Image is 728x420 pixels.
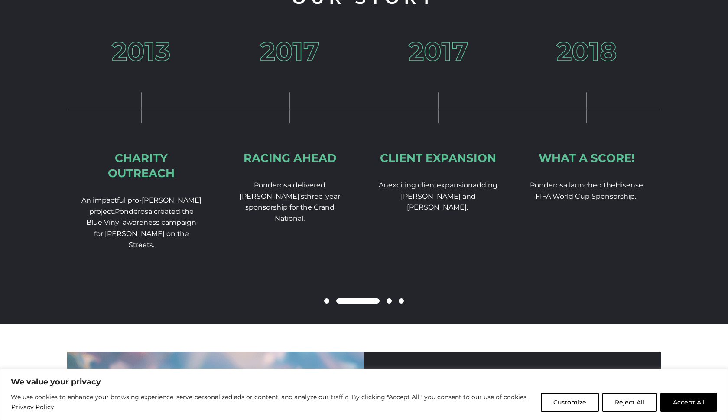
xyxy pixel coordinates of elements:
span: ed [316,181,325,189]
span: ed [593,181,602,189]
span: the [604,181,615,189]
div: Client expansion [380,151,496,166]
span: Ponderosa launch [530,181,593,189]
p: We use cookies to enhance your browsing experience, serve personalized ads or content, and analyz... [11,392,534,413]
span: e [388,181,393,189]
span: Hisense FIFA World Cup Sponsorship. [536,181,643,200]
h3: 2013 [112,39,171,65]
span: [PERSON_NAME] and [PERSON_NAME]. [401,192,476,212]
h3: 2017 [409,39,468,65]
div: Charity Outreach [81,151,202,181]
div: Racing ahead [244,151,336,166]
div: What a score! [539,151,635,166]
a: Privacy Policy [11,402,55,412]
span: An impactful pro-[PERSON_NAME] project. [81,196,201,216]
span: xciting [393,181,416,189]
span: adding [473,181,497,189]
p: We value your privacy [11,377,717,387]
h3: 2017 [260,39,319,65]
button: Customize [541,393,599,412]
span: A [379,181,383,189]
button: Accept All [660,393,717,412]
span: client [418,181,437,189]
h3: 2018 [556,39,617,65]
span: for [PERSON_NAME] on the Streets. [94,229,189,249]
span: n [383,181,388,189]
span: expansion [437,181,473,189]
button: Reject All [602,393,657,412]
span: Ponderosa created the Blue Vinyl awareness campaign [86,207,196,227]
span: [PERSON_NAME]’s [240,192,304,200]
span: three-year sponsorship for the Grand National. [245,192,340,223]
span: Ponderosa deliver [254,181,316,189]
